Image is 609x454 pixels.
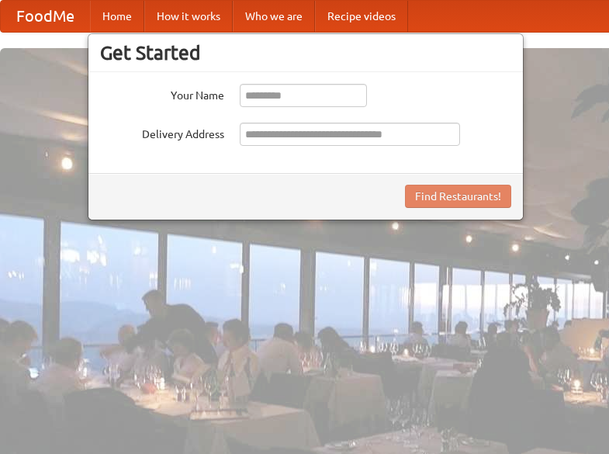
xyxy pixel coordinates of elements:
[144,1,233,32] a: How it works
[405,185,511,208] button: Find Restaurants!
[100,41,511,64] h3: Get Started
[315,1,408,32] a: Recipe videos
[1,1,90,32] a: FoodMe
[90,1,144,32] a: Home
[100,123,224,142] label: Delivery Address
[233,1,315,32] a: Who we are
[100,84,224,103] label: Your Name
